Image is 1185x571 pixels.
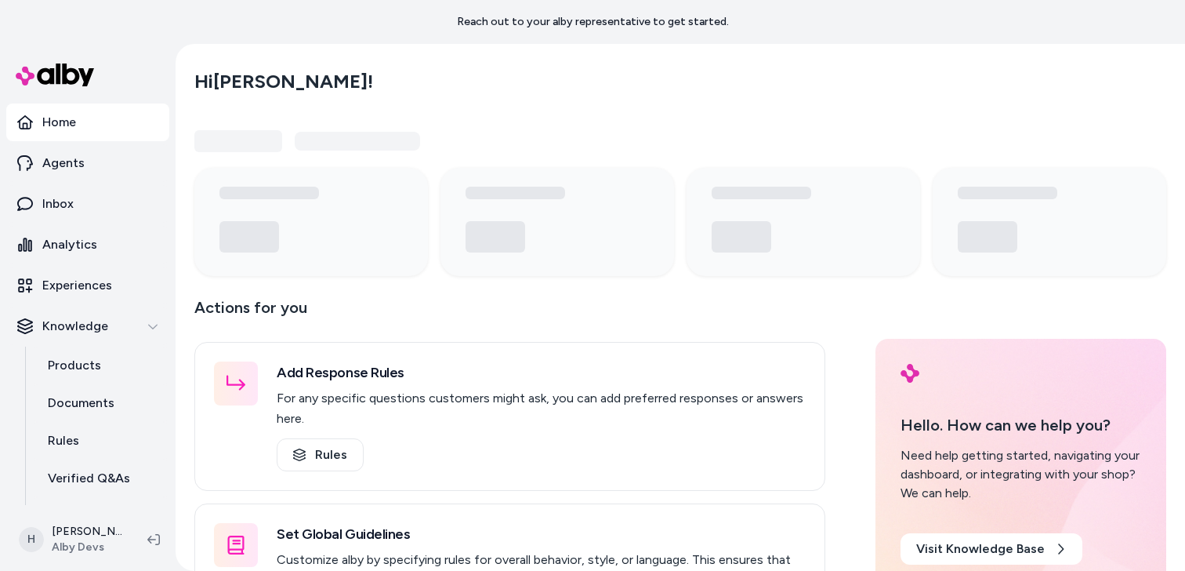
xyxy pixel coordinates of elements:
[277,388,806,429] p: For any specific questions customers might ask, you can add preferred responses or answers here.
[277,438,364,471] a: Rules
[6,267,169,304] a: Experiences
[32,384,169,422] a: Documents
[48,356,101,375] p: Products
[32,347,169,384] a: Products
[277,523,806,545] h3: Set Global Guidelines
[48,431,79,450] p: Rules
[6,104,169,141] a: Home
[901,446,1141,503] div: Need help getting started, navigating your dashboard, or integrating with your shop? We can help.
[194,295,825,333] p: Actions for you
[6,185,169,223] a: Inbox
[9,515,135,565] button: H[PERSON_NAME]Alby Devs
[42,235,97,254] p: Analytics
[42,276,112,295] p: Experiences
[6,144,169,182] a: Agents
[52,524,122,540] p: [PERSON_NAME]
[6,226,169,264] a: Analytics
[16,64,94,86] img: alby Logo
[457,14,729,30] p: Reach out to your alby representative to get started.
[19,527,44,552] span: H
[6,307,169,345] button: Knowledge
[901,413,1141,437] p: Hello. How can we help you?
[32,497,169,535] a: Reviews
[32,422,169,460] a: Rules
[32,460,169,497] a: Verified Q&As
[42,195,74,213] p: Inbox
[42,317,108,336] p: Knowledge
[48,469,130,488] p: Verified Q&As
[48,394,114,413] p: Documents
[277,362,806,384] h3: Add Response Rules
[52,540,122,555] span: Alby Devs
[194,70,373,93] h2: Hi [PERSON_NAME] !
[901,364,919,383] img: alby Logo
[42,154,85,173] p: Agents
[901,533,1082,565] a: Visit Knowledge Base
[42,113,76,132] p: Home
